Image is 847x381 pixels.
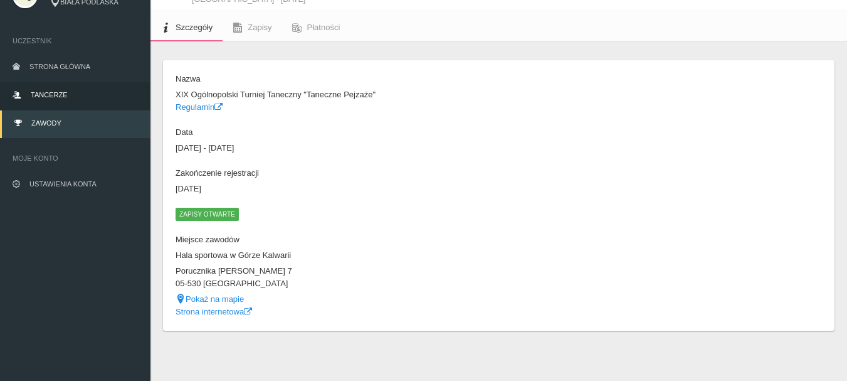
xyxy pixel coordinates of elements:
dd: XIX Ogólnopolski Turniej Taneczny "Taneczne Pejzaże" [176,89,493,101]
a: Zapisy otwarte [176,209,239,218]
dd: Hala sportowa w Górze Kalwarii [176,249,493,262]
span: Szczegóły [176,23,213,32]
span: Ustawienia konta [29,180,97,188]
dd: [DATE] [176,183,493,195]
span: Moje konto [13,152,138,164]
span: Uczestnik [13,35,138,47]
span: Tancerze [31,91,67,99]
a: Szczegóły [150,14,223,41]
dt: Nazwa [176,73,493,85]
a: Płatności [282,14,350,41]
span: Zawody [31,119,61,127]
a: Pokaż na mapie [176,294,244,304]
dd: [DATE] - [DATE] [176,142,493,154]
dt: Data [176,126,493,139]
span: Płatności [307,23,340,32]
dt: Miejsce zawodów [176,233,493,246]
a: Strona internetowa [176,307,252,316]
a: Regulamin [176,102,223,112]
dd: 05-530 [GEOGRAPHIC_DATA] [176,277,493,290]
dt: Zakończenie rejestracji [176,167,493,180]
a: Zapisy [223,14,281,41]
span: Zapisy otwarte [176,208,239,220]
span: Strona główna [29,63,90,70]
span: Zapisy [248,23,271,32]
dd: Porucznika [PERSON_NAME] 7 [176,265,493,277]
